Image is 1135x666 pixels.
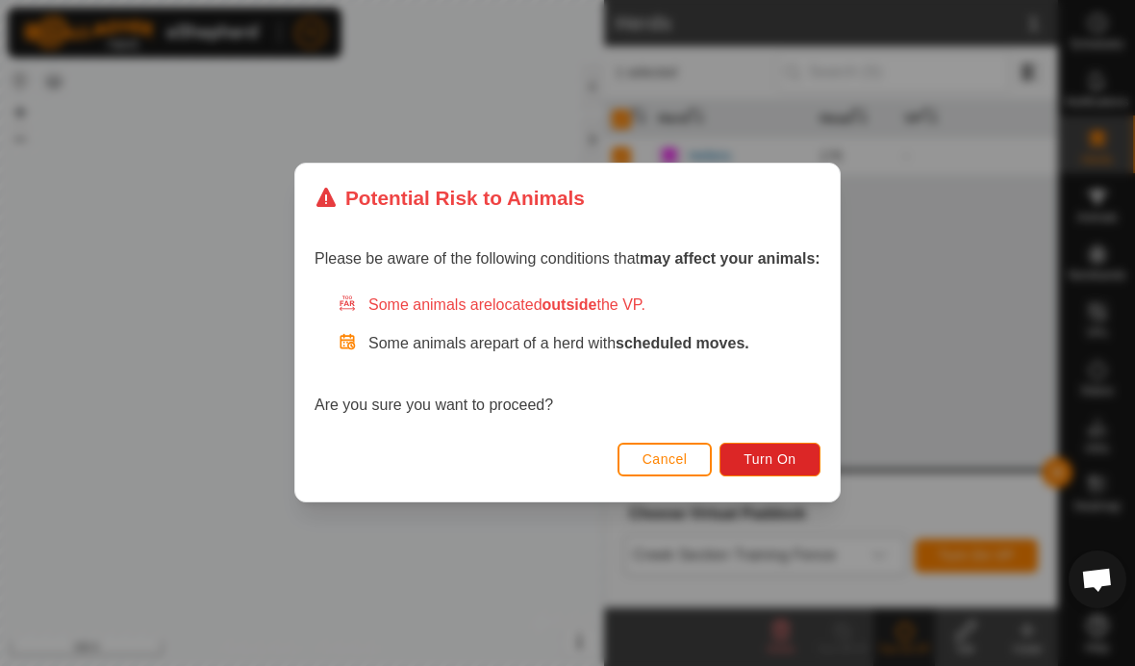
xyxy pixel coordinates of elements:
[542,297,597,314] strong: outside
[315,183,585,213] div: Potential Risk to Animals
[315,251,820,268] span: Please be aware of the following conditions that
[492,336,749,352] span: part of a herd with
[1069,551,1126,608] div: Open chat
[643,452,688,468] span: Cancel
[618,443,713,476] button: Cancel
[315,295,820,418] div: Are you sure you want to proceed?
[492,297,645,314] span: located the VP.
[720,443,820,476] button: Turn On
[368,333,820,356] p: Some animals are
[640,251,820,268] strong: may affect your animals:
[338,295,820,318] div: Some animals are
[616,336,749,352] strong: scheduled moves.
[744,452,796,468] span: Turn On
